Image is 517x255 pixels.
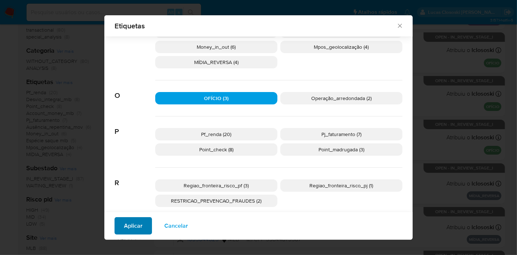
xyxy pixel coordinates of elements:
[164,218,188,234] span: Cancelar
[171,197,262,204] span: RESTRICAO_PREVENCAO_FRAUDES (2)
[155,179,277,192] div: Regiao_fronteira_risco_pf (3)
[280,92,402,104] div: Operação_arredondada (2)
[184,182,249,189] span: Regiao_fronteira_risco_pf (3)
[396,22,403,29] button: Fechar
[155,41,277,53] div: Money_in_out (6)
[280,143,402,156] div: Point_madrugada (3)
[115,217,152,235] button: Aplicar
[318,146,364,153] span: Point_madrugada (3)
[155,56,277,68] div: MÍDIA_REVERSA (4)
[155,217,197,235] button: Cancelar
[115,22,396,29] span: Etiquetas
[321,131,361,138] span: Pj_faturamento (7)
[155,195,277,207] div: RESTRICAO_PREVENCAO_FRAUDES (2)
[280,41,402,53] div: Mpos_geolocalização (4)
[314,43,369,51] span: Mpos_geolocalização (4)
[311,95,372,102] span: Operação_arredondada (2)
[155,143,277,156] div: Point_check (8)
[115,168,155,187] span: R
[115,116,155,136] span: P
[155,92,277,104] div: OFÍCIO (3)
[310,182,373,189] span: Regiao_fronteira_risco_pj (1)
[124,218,143,234] span: Aplicar
[280,179,402,192] div: Regiao_fronteira_risco_pj (1)
[199,146,233,153] span: Point_check (8)
[201,131,232,138] span: Pf_renda (20)
[155,128,277,140] div: Pf_renda (20)
[197,43,236,51] span: Money_in_out (6)
[280,128,402,140] div: Pj_faturamento (7)
[194,59,239,66] span: MÍDIA_REVERSA (4)
[204,95,229,102] span: OFÍCIO (3)
[115,80,155,100] span: O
